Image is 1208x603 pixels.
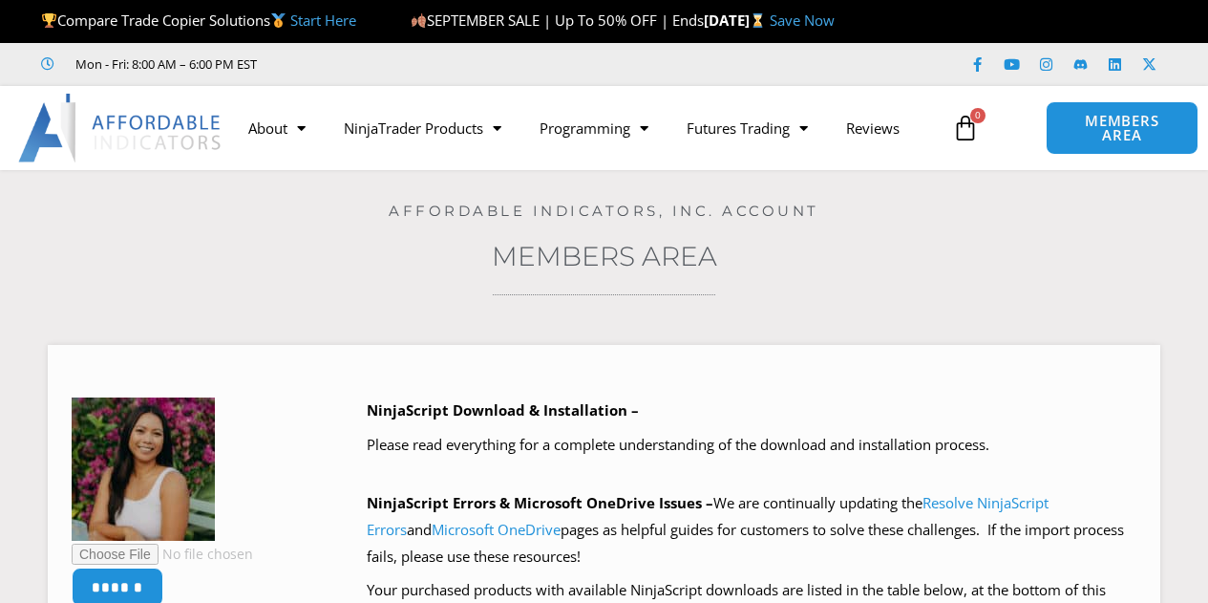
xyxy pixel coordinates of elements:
p: Please read everything for a complete understanding of the download and installation process. [367,432,1136,459]
span: MEMBERS AREA [1066,114,1177,142]
a: Programming [520,106,668,150]
a: Microsoft OneDrive [432,520,561,539]
a: NinjaTrader Products [325,106,520,150]
span: SEPTEMBER SALE | Up To 50% OFF | Ends [411,11,704,30]
strong: [DATE] [704,11,770,30]
a: Start Here [290,11,356,30]
a: MEMBERS AREA [1046,101,1197,155]
span: Compare Trade Copier Solutions [41,11,356,30]
span: Mon - Fri: 8:00 AM – 6:00 PM EST [71,53,257,75]
img: carol-1-150x150.jpg [72,398,215,541]
a: Members Area [492,240,717,272]
a: Futures Trading [668,106,827,150]
a: 0 [923,100,1007,156]
a: Resolve NinjaScript Errors [367,493,1049,539]
img: 🏆 [42,13,56,28]
img: LogoAI | Affordable Indicators – NinjaTrader [18,94,223,162]
span: 0 [970,108,985,123]
img: ⌛ [751,13,765,28]
a: Reviews [827,106,919,150]
p: We are continually updating the and pages as helpful guides for customers to solve these challeng... [367,490,1136,571]
img: 🥇 [271,13,286,28]
a: Save Now [770,11,835,30]
b: NinjaScript Download & Installation – [367,400,639,420]
a: Affordable Indicators, Inc. Account [389,202,819,220]
iframe: Customer reviews powered by Trustpilot [284,54,570,74]
b: NinjaScript Errors & Microsoft OneDrive Issues – [367,493,713,512]
nav: Menu [229,106,943,150]
img: 🍂 [412,13,426,28]
a: About [229,106,325,150]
